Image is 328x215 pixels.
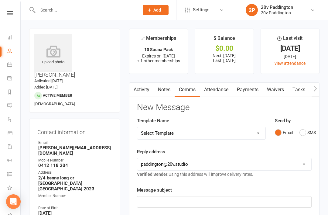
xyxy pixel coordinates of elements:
div: $ Balance [214,34,235,45]
a: view attendance [275,61,306,66]
a: What's New [7,182,21,195]
a: Calendar [7,58,21,72]
span: Using this address will improve delivery rates. [137,172,253,177]
div: Memberships [141,34,176,46]
a: Product Sales [7,127,21,140]
div: Address [38,170,112,175]
label: Template Name [137,117,169,124]
time: Added [DATE] [34,85,57,89]
a: Comms [175,83,200,97]
h3: [PERSON_NAME] [34,34,115,78]
a: Reports [7,86,21,99]
div: Last visit [277,34,302,45]
div: 20v Paddington [261,10,293,16]
strong: Verified Sender: [137,172,169,177]
div: [DATE] [266,53,314,60]
a: Tasks [288,83,309,97]
span: + 1 other memberships [137,58,180,63]
span: Active member [43,93,72,98]
p: Next: [DATE] Last: [DATE] [200,53,248,63]
a: Attendance [200,83,233,97]
strong: 10 Sauna Pack [144,47,173,52]
span: [DEMOGRAPHIC_DATA] [34,102,75,106]
div: Member Number [38,193,112,199]
h3: New Message [137,103,312,112]
a: Payments [233,83,263,97]
a: Payments [7,72,21,86]
strong: 2/4 benne long cr [GEOGRAPHIC_DATA] [GEOGRAPHIC_DATA] 2023 [38,175,112,192]
strong: [PERSON_NAME][EMAIL_ADDRESS][DOMAIN_NAME] [38,145,112,156]
h3: Contact information [37,127,112,135]
div: $0.00 [200,45,248,52]
span: Expires on [DATE] [142,54,175,58]
input: Search... [36,6,135,14]
div: 20v Paddington [261,5,293,10]
div: Open Intercom Messenger [6,194,21,209]
div: Email [38,140,112,146]
div: Date of Birth [38,205,112,211]
a: Waivers [263,83,288,97]
a: People [7,45,21,58]
button: Add [143,5,169,15]
a: Notes [154,83,175,97]
label: Reply address [137,148,165,155]
a: Dashboard [7,31,21,45]
strong: 0412 118 204 [38,163,112,168]
span: Add [153,8,161,12]
i: ✓ [141,36,145,41]
div: Mobile Number [38,158,112,163]
button: SMS [299,127,316,138]
span: Settings [193,3,210,17]
strong: - [38,198,112,204]
time: Activated [DATE] [34,78,63,83]
label: Send by [275,117,291,124]
label: Message subject [137,186,172,194]
div: 2P [246,4,258,16]
div: upload photo [34,45,72,65]
button: Email [275,127,293,138]
div: [DATE] [266,45,314,52]
a: Activity [129,83,154,97]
